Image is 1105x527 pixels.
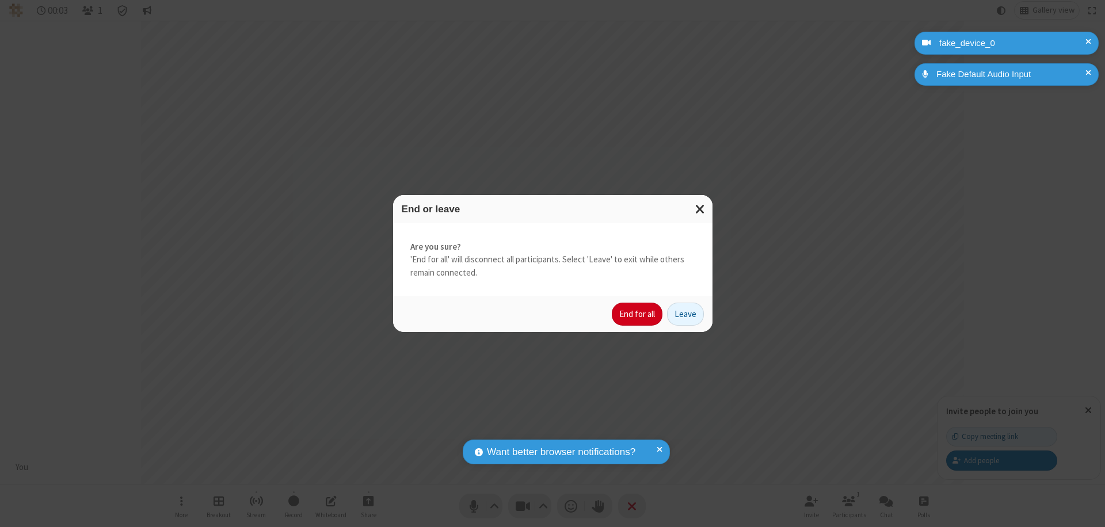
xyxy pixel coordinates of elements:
[688,195,712,223] button: Close modal
[932,68,1090,81] div: Fake Default Audio Input
[612,303,662,326] button: End for all
[935,37,1090,50] div: fake_device_0
[393,223,712,297] div: 'End for all' will disconnect all participants. Select 'Leave' to exit while others remain connec...
[487,445,635,460] span: Want better browser notifications?
[410,240,695,254] strong: Are you sure?
[667,303,704,326] button: Leave
[402,204,704,215] h3: End or leave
